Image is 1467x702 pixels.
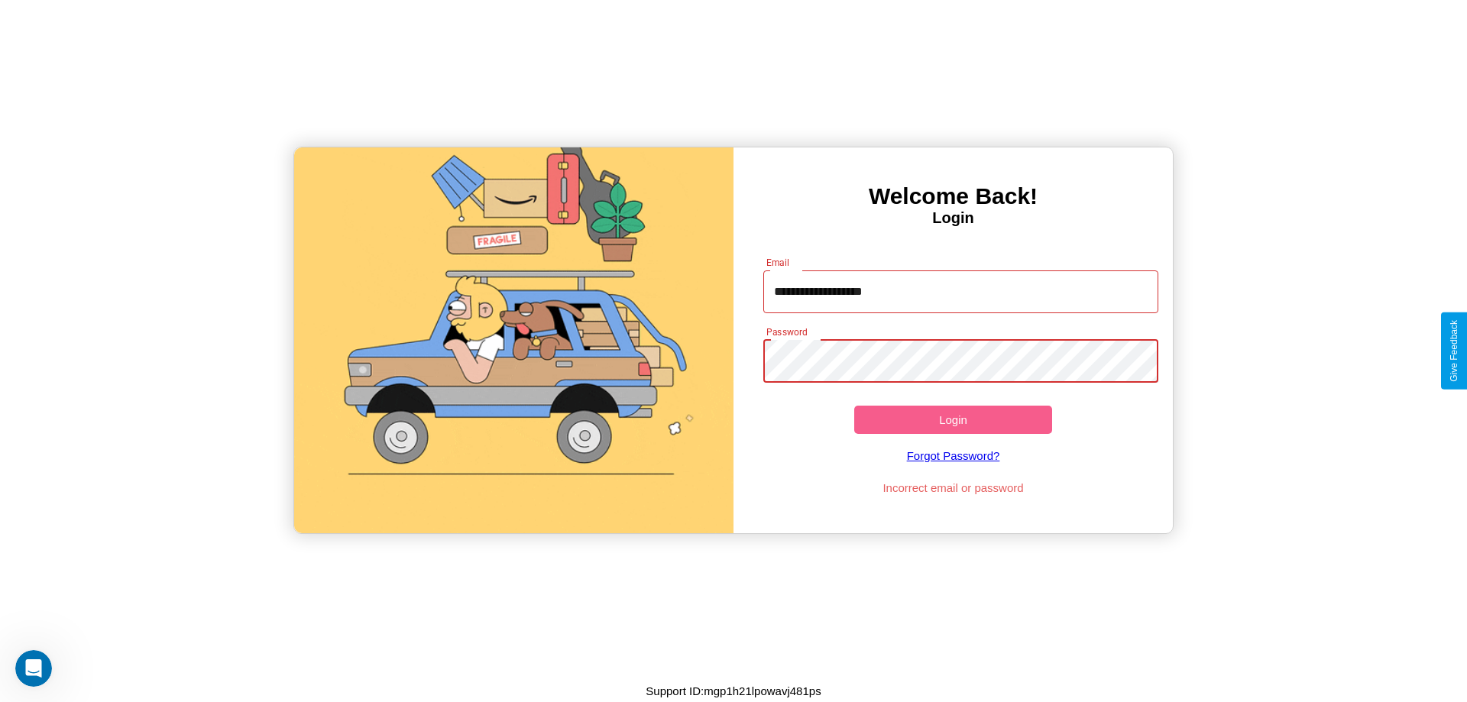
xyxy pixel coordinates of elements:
label: Email [766,256,790,269]
iframe: Intercom live chat [15,650,52,687]
label: Password [766,325,807,338]
p: Incorrect email or password [756,477,1151,498]
h4: Login [733,209,1173,227]
a: Forgot Password? [756,434,1151,477]
p: Support ID: mgp1h21lpowavj481ps [646,681,821,701]
h3: Welcome Back! [733,183,1173,209]
div: Give Feedback [1449,320,1459,382]
button: Login [854,406,1052,434]
img: gif [294,147,733,533]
